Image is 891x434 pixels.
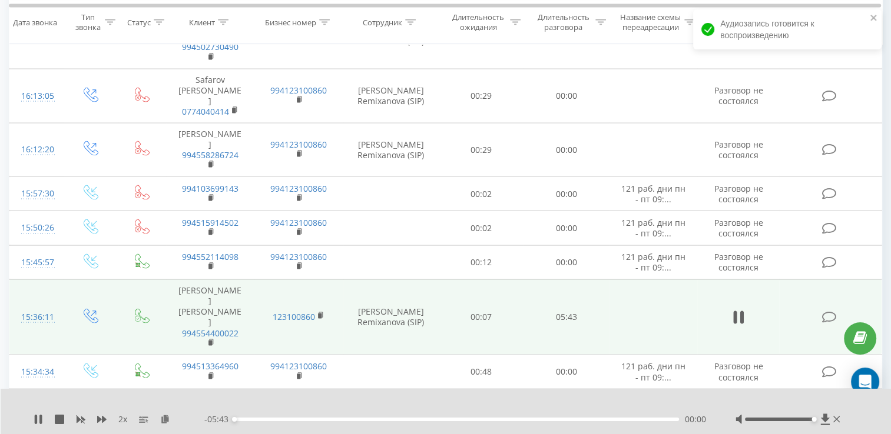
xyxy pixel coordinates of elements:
td: 00:02 [439,177,524,211]
a: 994123100860 [270,360,327,372]
span: Разговор не состоялся [714,217,763,239]
div: Клиент [189,17,215,27]
div: Accessibility label [812,417,817,422]
a: 994123100860 [270,251,327,262]
div: 15:50:26 [21,216,52,239]
td: [PERSON_NAME] Remixanova (SIP) [343,123,439,177]
td: 00:00 [524,69,609,123]
span: Разговор не состоялся [714,139,763,161]
div: Статус [127,17,151,27]
td: 00:29 [439,123,524,177]
div: Длительность разговора [534,12,592,32]
div: Бизнес номер [265,17,316,27]
a: 994123100860 [270,183,327,194]
div: Сотрудник [363,17,402,27]
td: 00:29 [439,69,524,123]
span: Разговор не состоялся [714,251,763,273]
td: 00:00 [524,123,609,177]
span: 121 раб. дни пн - пт 09:... [621,183,685,205]
td: 00:00 [524,355,609,389]
span: Разговор не состоялся [714,183,763,205]
div: Дата звонка [13,17,57,27]
div: Open Intercom Messenger [851,368,879,396]
a: 994123100860 [270,85,327,96]
td: 00:02 [439,211,524,245]
td: 00:00 [524,177,609,211]
span: Разговор не состоялся [714,85,763,106]
a: 994103699143 [182,183,239,194]
div: Accessibility label [232,417,237,422]
a: 994123100860 [270,139,327,150]
td: [PERSON_NAME] Remixanova (SIP) [343,69,439,123]
td: 00:00 [524,245,609,279]
div: 15:36:11 [21,306,52,329]
td: 00:00 [524,211,609,245]
a: 994513364960 [182,360,239,372]
div: Тип звонка [74,12,102,32]
span: 121 раб. дни пн - пт 09:... [621,360,685,382]
td: [PERSON_NAME] [166,123,254,177]
td: [PERSON_NAME] Remixanova (SIP) [343,279,439,355]
span: 2 x [118,413,127,425]
a: 994123100860 [270,217,327,228]
a: 994558286724 [182,149,239,161]
div: 16:13:05 [21,85,52,108]
td: [PERSON_NAME] [PERSON_NAME] [166,279,254,355]
a: 994552114098 [182,251,239,262]
a: 994502730490 [182,41,239,52]
td: Safarov [PERSON_NAME] [166,69,254,123]
td: 00:07 [439,279,524,355]
div: 16:12:20 [21,138,52,161]
div: Аудиозапись готовится к воспроизведению [693,9,882,49]
div: 15:34:34 [21,360,52,383]
span: - 05:43 [204,413,234,425]
a: 994554400022 [182,328,239,339]
td: 00:48 [439,355,524,389]
div: 15:45:57 [21,251,52,274]
a: 994515914502 [182,217,239,228]
span: 121 раб. дни пн - пт 09:... [621,251,685,273]
a: 0774040414 [182,106,229,117]
button: close [870,13,878,24]
div: 15:57:30 [21,182,52,205]
span: Разговор не состоялся [714,360,763,382]
span: 121 раб. дни пн - пт 09:... [621,217,685,239]
div: Длительность ожидания [449,12,508,32]
span: 00:00 [685,413,706,425]
div: Название схемы переадресации [620,12,681,32]
a: 123100860 [273,311,315,322]
td: 05:43 [524,279,609,355]
td: 00:12 [439,245,524,279]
